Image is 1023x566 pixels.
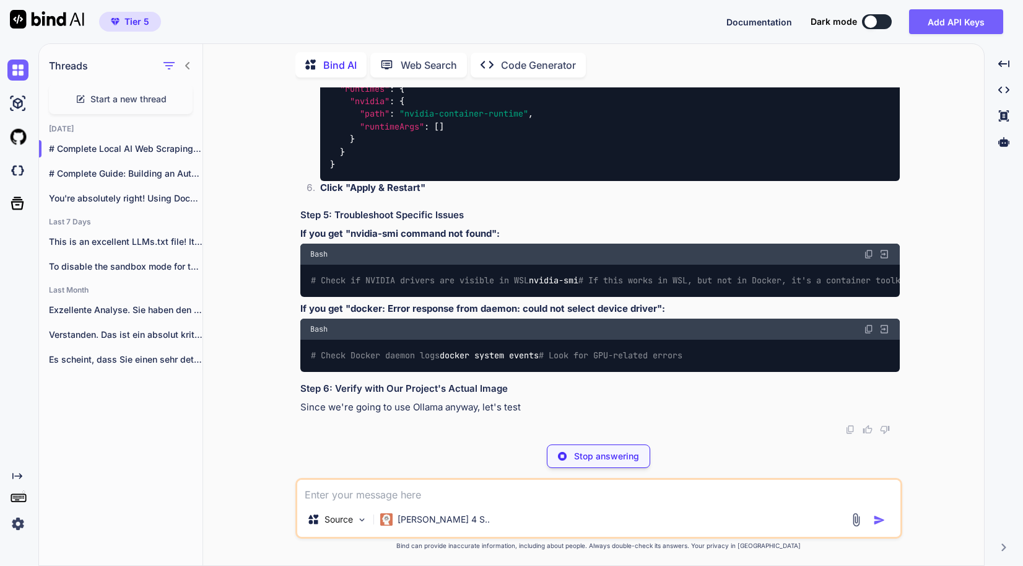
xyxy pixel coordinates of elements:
[879,249,890,260] img: Open in Browser
[399,108,528,120] span: "nvidia-container-runtime"
[39,285,202,295] h2: Last Month
[311,275,529,286] span: # Check if NVIDIA drivers are visible in WSL
[324,513,353,526] p: Source
[401,58,457,73] p: Web Search
[434,121,439,132] span: [
[90,93,167,105] span: Start a new thread
[311,350,440,361] span: # Check Docker daemon logs
[357,515,367,525] img: Pick Models
[7,160,28,181] img: darkCloudIdeIcon
[578,275,940,286] span: # If this works in WSL, but not in Docker, it's a container toolkit issue
[726,15,792,29] button: Documentation
[574,450,639,462] p: Stop answering
[49,304,202,316] p: Exzellente Analyse. Sie haben den entscheidenden Punkt...
[39,217,202,227] h2: Last 7 Days
[310,349,684,362] code: docker system events
[399,95,404,107] span: {
[340,83,390,94] span: "runtimes"
[49,329,202,341] p: Verstanden. Das ist ein absolut kritischer Punkt,...
[909,9,1003,34] button: Add API Keys
[7,513,28,534] img: settings
[49,260,202,273] p: To disable the sandbox mode for the...
[7,60,28,81] img: chat
[320,182,425,193] strong: Click "Apply & Restart"
[295,541,902,551] p: Bind can provide inaccurate information, including about people. Always double-check its answers....
[49,58,88,73] h1: Threads
[310,249,328,259] span: Bash
[10,10,84,29] img: Bind AI
[439,121,444,132] span: ]
[398,513,490,526] p: [PERSON_NAME] 4 S..
[310,324,328,334] span: Bash
[300,303,665,314] strong: If you get "docker: Error response from daemon: could not select device driver":
[350,95,390,107] span: "nvidia"
[390,108,394,120] span: :
[399,83,404,94] span: {
[390,83,394,94] span: :
[300,228,500,239] strong: If you get "nvidia-smi command not found":
[330,159,335,170] span: }
[39,124,202,134] h2: [DATE]
[111,18,120,25] img: premium
[726,17,792,27] span: Documentation
[811,15,857,28] span: Dark mode
[873,514,886,526] img: icon
[49,353,202,366] p: Es scheint, dass Sie einen sehr detaillierten...
[864,324,874,334] img: copy
[49,236,202,248] p: This is an excellent LLMs.txt file! It's...
[300,382,900,396] h3: Step 6: Verify with Our Project's Actual Image
[863,425,873,435] img: like
[340,146,345,157] span: }
[380,513,393,526] img: Claude 4 Sonnet
[7,93,28,114] img: ai-studio
[49,143,202,155] p: # Complete Local AI Web Scraping System...
[528,108,533,120] span: ,
[501,58,576,73] p: Code Generator
[310,274,941,287] code: nvidia-smi
[99,12,161,32] button: premiumTier 5
[879,324,890,335] img: Open in Browser
[300,208,900,223] h3: Step 5: Troubleshoot Specific Issues
[7,126,28,148] img: githubLight
[49,167,202,180] p: # Complete Guide: Building an Automated Web...
[390,95,394,107] span: :
[350,133,355,144] span: }
[864,249,874,259] img: copy
[424,121,429,132] span: :
[880,425,890,435] img: dislike
[323,58,357,73] p: Bind AI
[300,400,900,415] p: Since we're going to use Ollama anyway, let's test
[845,425,855,435] img: copy
[849,513,863,527] img: attachment
[49,192,202,205] p: You're absolutely right! Using Docker would be...
[360,108,390,120] span: "path"
[539,350,682,361] span: # Look for GPU-related errors
[124,15,149,28] span: Tier 5
[360,121,424,132] span: "runtimeArgs"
